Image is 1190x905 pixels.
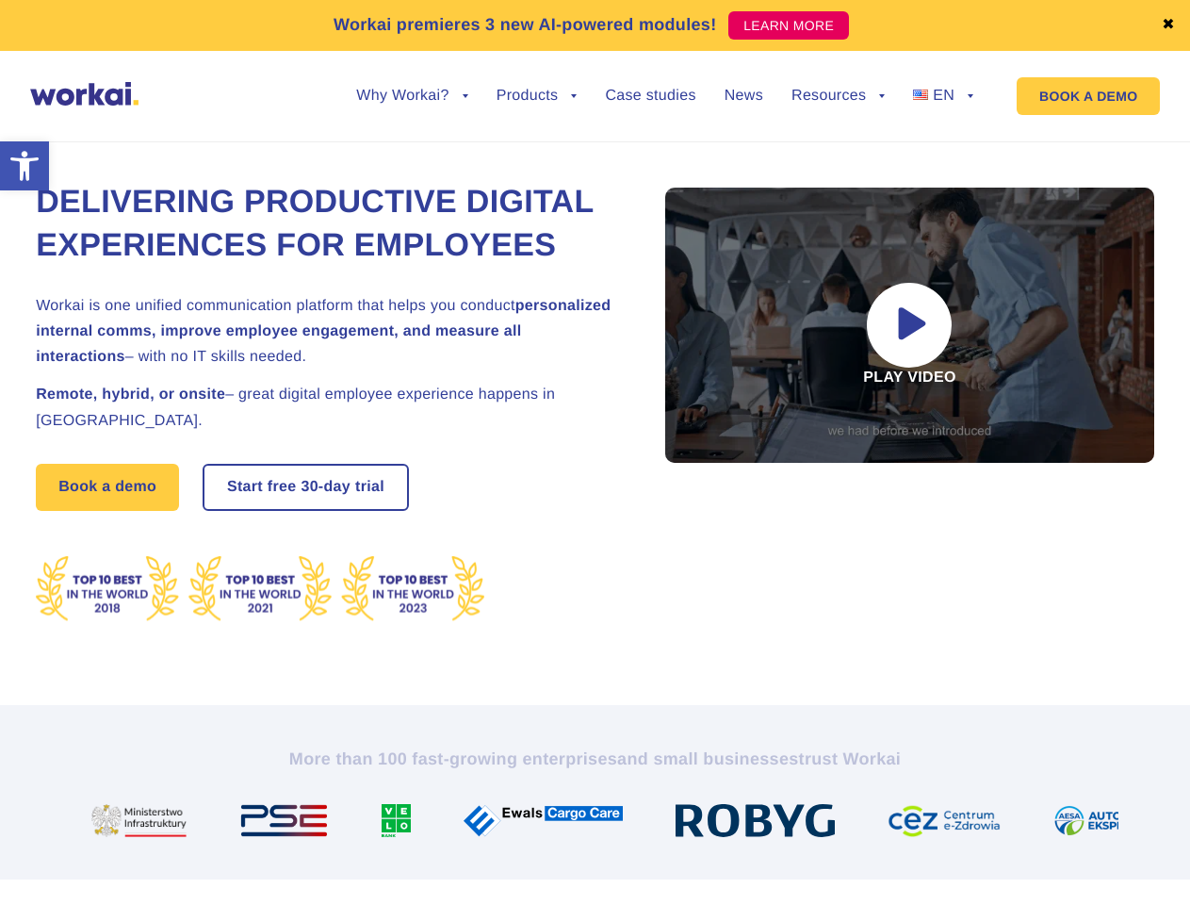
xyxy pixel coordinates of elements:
p: Workai premieres 3 new AI-powered modules! [334,12,717,38]
i: 30-day [301,480,350,495]
a: Resources [791,89,885,104]
a: Start free30-daytrial [204,466,407,509]
h2: Workai is one unified communication platform that helps you conduct – with no IT skills needed. [36,293,620,370]
i: and small businesses [617,749,798,768]
a: Products [497,89,578,104]
a: Case studies [605,89,695,104]
h1: Delivering Productive Digital Experiences for Employees [36,181,620,268]
div: Play video [665,188,1154,463]
strong: Remote, hybrid, or onsite [36,387,225,403]
a: Why Workai? [356,89,467,104]
span: EN [933,88,954,104]
a: LEARN MORE [728,11,849,40]
a: Book a demo [36,464,179,511]
h2: – great digital employee experience happens in [GEOGRAPHIC_DATA]. [36,382,620,433]
a: BOOK A DEMO [1017,77,1160,115]
a: ✖ [1162,18,1175,33]
a: News [725,89,763,104]
strong: personalized internal comms, improve employee engagement, and measure all interactions [36,298,611,365]
h2: More than 100 fast-growing enterprises trust Workai [73,748,1118,770]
